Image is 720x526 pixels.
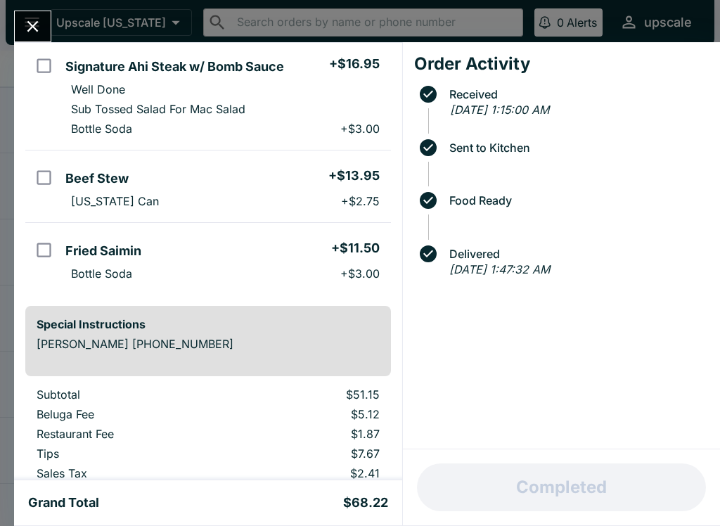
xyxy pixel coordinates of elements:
span: Sent to Kitchen [442,141,709,154]
h5: Beef Stew [65,170,129,187]
p: [PERSON_NAME] [PHONE_NUMBER] [37,337,380,351]
button: Close [15,11,51,41]
p: $7.67 [249,447,380,461]
p: Bottle Soda [71,122,132,136]
p: Restaurant Fee [37,427,226,441]
p: Bottle Soda [71,267,132,281]
span: Received [442,88,709,101]
span: Food Ready [442,194,709,207]
span: Delivered [442,248,709,260]
h5: + $11.50 [331,240,380,257]
h5: + $13.95 [328,167,380,184]
h5: Fried Saimin [65,243,141,259]
p: [US_STATE] Can [71,194,159,208]
p: Sales Tax [37,466,226,480]
table: orders table [25,387,391,486]
p: + $3.00 [340,267,380,281]
h5: Grand Total [28,494,99,511]
h5: Signature Ahi Steak w/ Bomb Sauce [65,58,284,75]
em: [DATE] 1:47:32 AM [449,262,550,276]
p: + $2.75 [341,194,380,208]
p: Beluga Fee [37,407,226,421]
p: $5.12 [249,407,380,421]
p: $1.87 [249,427,380,441]
p: $2.41 [249,466,380,480]
h5: + $16.95 [329,56,380,72]
p: Sub Tossed Salad For Mac Salad [71,102,245,116]
p: + $3.00 [340,122,380,136]
h6: Special Instructions [37,317,380,331]
p: $51.15 [249,387,380,402]
p: Well Done [71,82,125,96]
em: [DATE] 1:15:00 AM [450,103,549,117]
p: Tips [37,447,226,461]
h4: Order Activity [414,53,709,75]
p: Subtotal [37,387,226,402]
h5: $68.22 [343,494,388,511]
